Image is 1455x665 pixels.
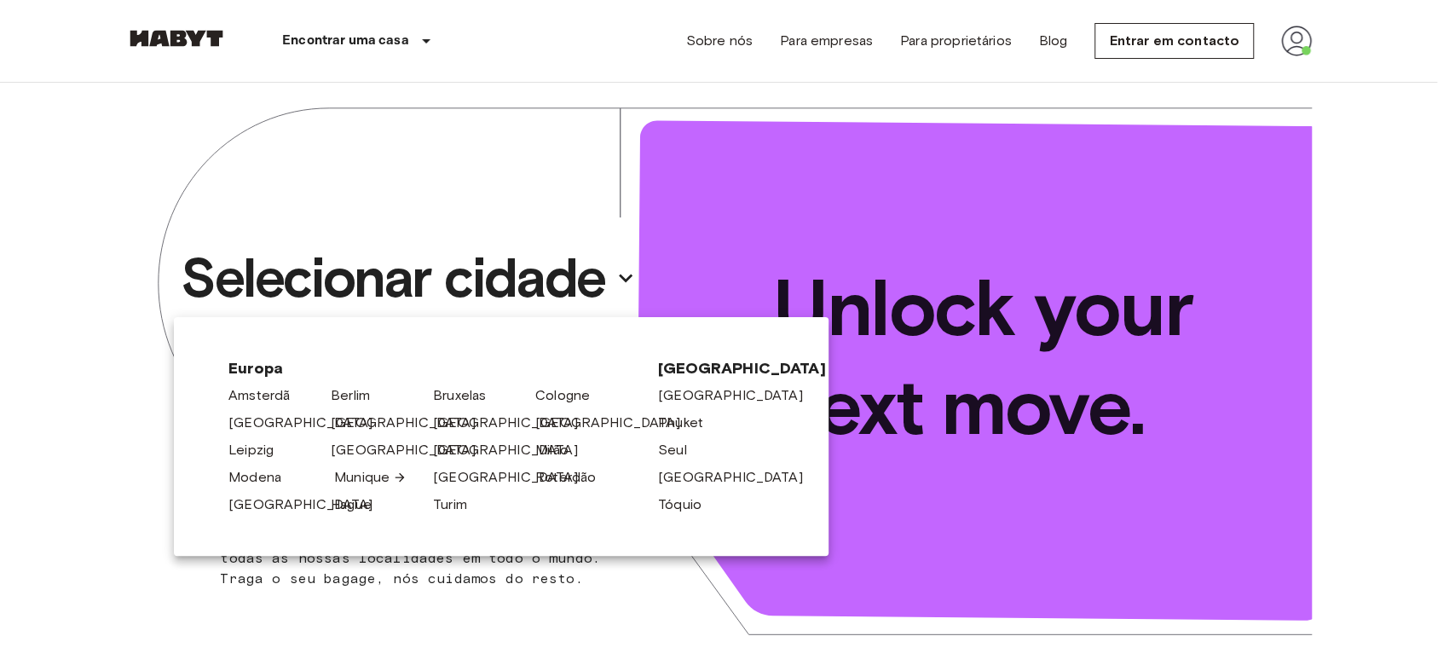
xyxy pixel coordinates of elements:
a: [GEOGRAPHIC_DATA] [658,467,820,488]
a: Munique [334,467,407,488]
a: Modena [228,467,298,488]
a: [GEOGRAPHIC_DATA] [228,494,390,515]
span: Europa [228,358,631,379]
a: [GEOGRAPHIC_DATA] [331,440,493,460]
a: Phuket [658,413,720,433]
a: [GEOGRAPHIC_DATA] [433,440,595,460]
a: Turim [433,494,484,515]
a: [GEOGRAPHIC_DATA] [658,385,820,406]
a: Roterdão [535,467,613,488]
a: [GEOGRAPHIC_DATA] [433,413,595,433]
span: [GEOGRAPHIC_DATA] [658,358,774,379]
a: [GEOGRAPHIC_DATA] [331,413,493,433]
a: Bruxelas [433,385,503,406]
a: [GEOGRAPHIC_DATA] [433,467,595,488]
a: Leipzig [228,440,291,460]
a: [GEOGRAPHIC_DATA] [228,413,390,433]
a: Amsterdã [228,385,307,406]
a: [GEOGRAPHIC_DATA] [535,413,697,433]
a: Milão [535,440,586,460]
a: Berlim [331,385,387,406]
a: Seul [658,440,704,460]
a: Hague [331,494,389,515]
a: Tóquio [658,494,719,515]
a: Cologne [535,385,607,406]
